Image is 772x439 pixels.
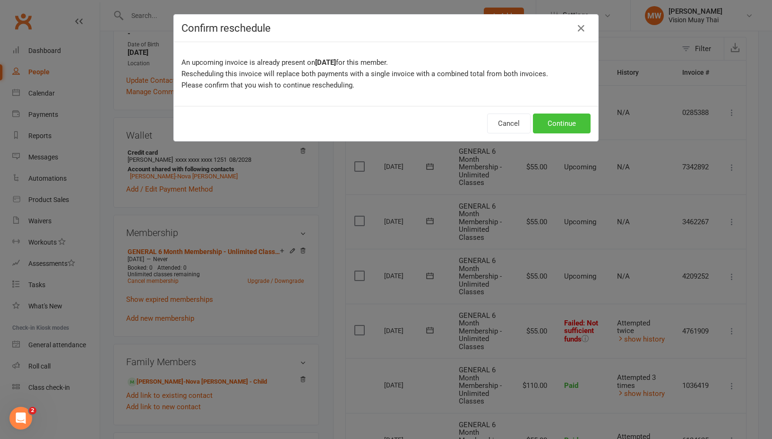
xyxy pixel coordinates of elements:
span: 2 [29,407,36,414]
button: Cancel [487,114,531,133]
button: Close [574,21,589,36]
button: Continue [533,114,591,133]
b: [DATE] [315,58,336,67]
h4: Confirm reschedule [181,22,591,34]
p: An upcoming invoice is already present on for this member. Rescheduling this invoice will replace... [181,57,591,91]
iframe: Intercom live chat [9,407,32,430]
